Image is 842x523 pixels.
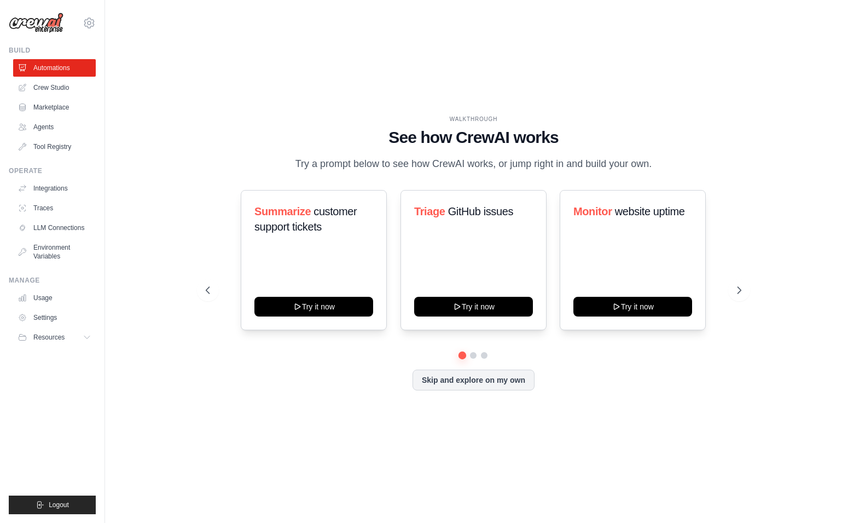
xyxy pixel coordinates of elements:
[13,309,96,326] a: Settings
[254,205,357,233] span: customer support tickets
[13,329,96,346] button: Resources
[13,289,96,307] a: Usage
[573,297,692,317] button: Try it now
[9,496,96,514] button: Logout
[13,138,96,156] a: Tool Registry
[573,205,612,217] span: Monitor
[206,128,741,147] h1: See how CrewAI works
[414,205,445,217] span: Triage
[13,79,96,96] a: Crew Studio
[9,13,63,33] img: Logo
[254,205,311,217] span: Summarize
[13,180,96,197] a: Integrations
[13,59,96,77] a: Automations
[448,205,513,217] span: GitHub issues
[13,219,96,237] a: LLM Connections
[413,370,535,390] button: Skip and explore on my own
[206,115,741,123] div: WALKTHROUGH
[13,239,96,265] a: Environment Variables
[49,501,69,509] span: Logout
[615,205,685,217] span: website uptime
[414,297,533,317] button: Try it now
[13,199,96,217] a: Traces
[13,99,96,116] a: Marketplace
[33,333,65,342] span: Resources
[9,276,96,285] div: Manage
[254,297,373,317] button: Try it now
[289,156,657,172] p: Try a prompt below to see how CrewAI works, or jump right in and build your own.
[9,166,96,175] div: Operate
[13,118,96,136] a: Agents
[9,46,96,55] div: Build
